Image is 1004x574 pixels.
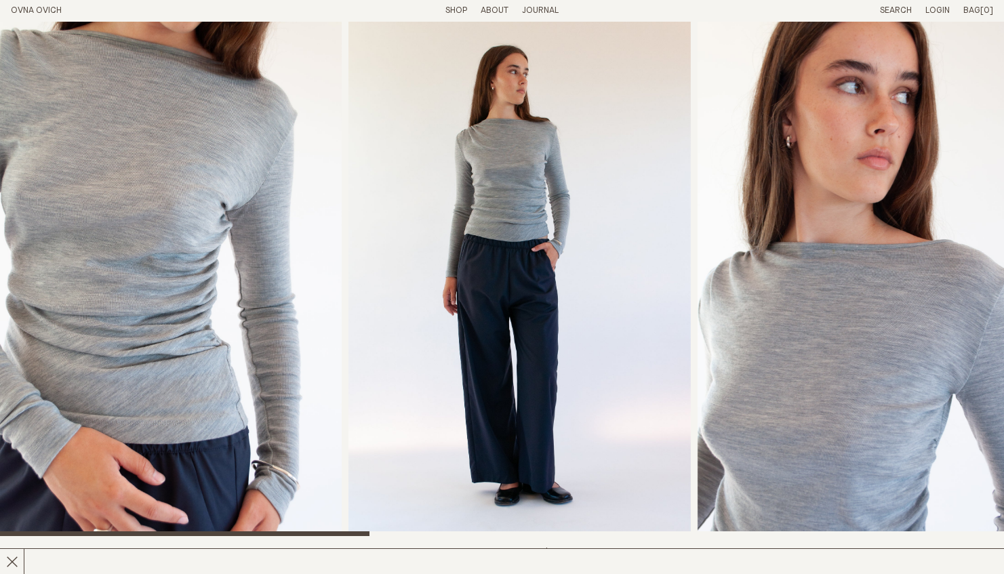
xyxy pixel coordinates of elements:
[481,5,508,17] summary: About
[11,6,62,15] a: Home
[963,6,980,15] span: Bag
[880,6,912,15] a: Search
[348,22,690,536] img: Umar Top
[980,6,993,15] span: [0]
[522,6,559,15] a: Journal
[348,22,690,536] div: 2 / 8
[925,6,950,15] a: Login
[11,547,248,567] h2: Umar Top
[445,6,467,15] a: Shop
[544,548,580,556] span: $385.00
